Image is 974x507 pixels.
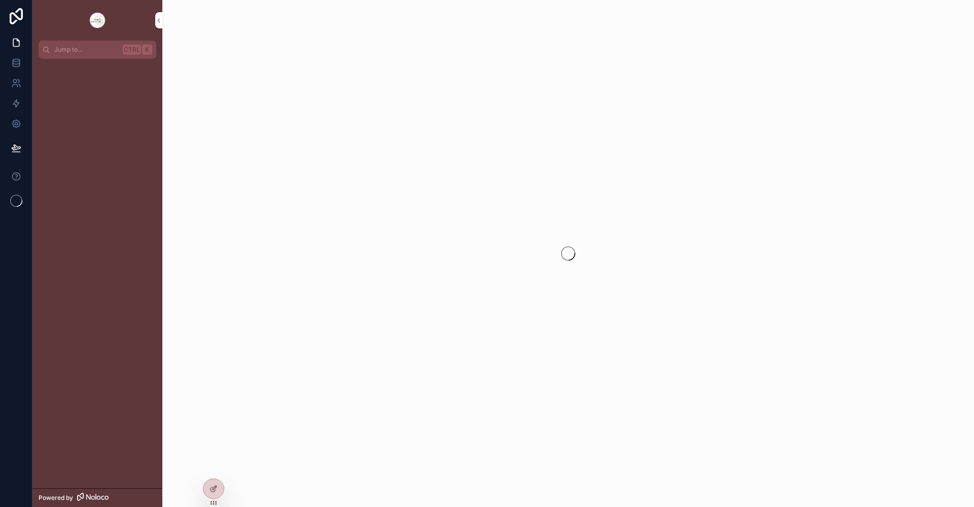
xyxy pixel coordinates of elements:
[54,46,119,54] span: Jump to...
[143,46,151,54] span: K
[39,494,73,502] span: Powered by
[32,488,162,507] a: Powered by
[32,59,162,77] div: scrollable content
[89,12,106,28] img: App logo
[39,41,156,59] button: Jump to...CtrlK
[123,45,141,55] span: Ctrl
